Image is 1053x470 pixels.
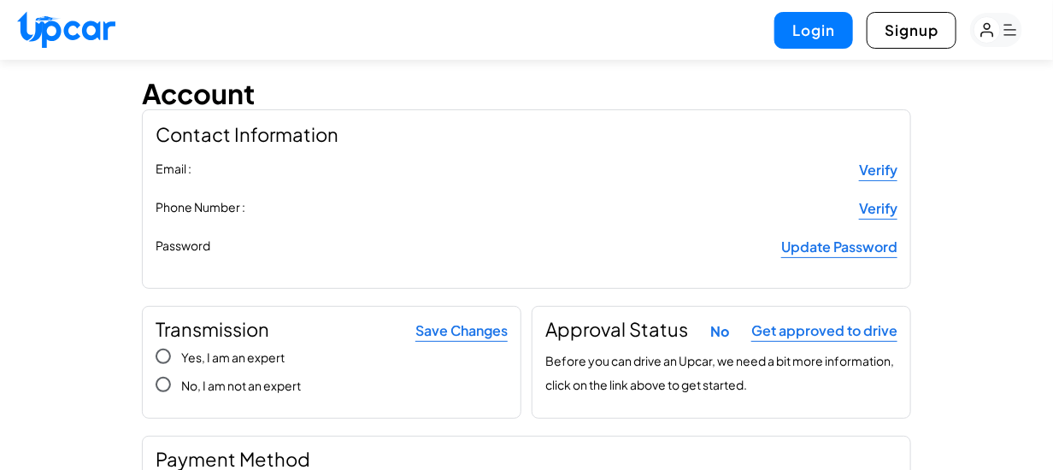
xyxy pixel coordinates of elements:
button: Signup [867,12,956,49]
label: Password [156,237,378,258]
h2: Contact Information [156,123,897,145]
a: Verify [859,198,897,220]
a: Get approved to drive [751,320,897,342]
span: No, I am not an expert [181,378,301,393]
a: Update Password [781,237,897,258]
label: Email : [156,160,378,181]
label: Phone Number : [156,198,378,220]
button: Login [774,12,853,49]
p: Before you can drive an Upcar, we need a bit more information, click on the link above to get sta... [545,349,897,397]
h2: Approval Status [545,320,688,338]
h2: Payment Method [156,449,310,468]
img: Upcar Logo [17,11,115,48]
span: Yes, I am an expert [181,350,285,365]
a: Verify [859,160,897,181]
h1: Account [142,77,255,109]
h2: Transmission [156,320,269,338]
p: No [710,320,729,344]
div: Save Changes [415,320,508,342]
